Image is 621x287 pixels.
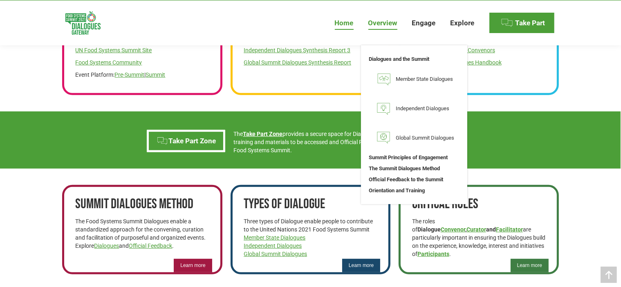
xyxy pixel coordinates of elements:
img: Menu icon [373,69,394,89]
a: Convenor [441,226,465,233]
h2: CRITICAL ROLES [412,195,546,213]
span: Engage [412,19,436,27]
span: Learn more [349,262,374,269]
strong: Dialogue , and [417,226,523,233]
h2: TYPES OF DIALOGUE [244,195,377,213]
a: Member State Dialogues Handbook [412,59,502,66]
a: Participants [417,251,449,257]
a: Take Part Zone [243,131,282,137]
img: Menu icon [373,127,394,148]
a: Food Systems Community [76,59,142,66]
img: Menu icon [501,17,513,29]
button: Learn more [342,259,380,272]
a: Independent Dialogues [244,243,302,249]
p: The roles of are particularly important in ensuring the Dialogues build on the experience, knowle... [412,217,546,258]
a: Independent Dialogues Synthesis Report 3 [244,47,350,53]
a: Pre-Summit [115,71,145,78]
a: Global Summit Dialogues Synthesis Report [244,59,351,66]
button: Learn more [174,259,212,272]
a: Curator [466,226,486,233]
a: UN Food Systems Summit Site [76,47,152,53]
div: The provides a secure space for Dialogue events to be officially announced, training and material... [233,130,474,154]
img: Food Systems Summit Dialogues [65,11,101,35]
h2: SUMMIT DIALOGUES METHOD [76,195,209,213]
a: Official Feedback [129,243,173,249]
a: Facilitator [496,226,523,233]
button: Learn more [511,259,549,272]
a: Global Summit Dialogues [244,251,307,257]
span: Home [335,19,354,27]
span: Summit Principles of Engagement [369,154,448,161]
span: Learn more [517,262,542,269]
p: Event Platform: | [76,71,209,79]
p: Three types of Dialogue enable people to contribute to the United Nations 2021 Food Systems Summit [244,217,377,258]
span: Independent Dialogues [396,105,450,112]
img: Menu icon [373,98,394,118]
span: Global Summit Dialogues [396,134,455,141]
span: Dialogues and the Summit [369,56,430,62]
span: The Summit Dialogues Method [369,165,440,172]
a: cTake Part Zone [147,130,225,152]
span: Explore [451,19,475,27]
span: Take Part [516,19,545,27]
span: Overview [368,19,397,27]
span: Orientation and Training [369,187,425,194]
p: The Food Systems Summit Dialogues enable a standardized approach for the convening, curation and ... [76,217,209,250]
span: Official Feedback to the Summit [369,176,444,183]
a: Member State Dialogues [244,234,305,241]
span: Member State Dialogues [396,76,453,82]
span: Learn more [180,262,205,269]
a: Summit [146,71,166,78]
a: Dialogues [94,243,119,249]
